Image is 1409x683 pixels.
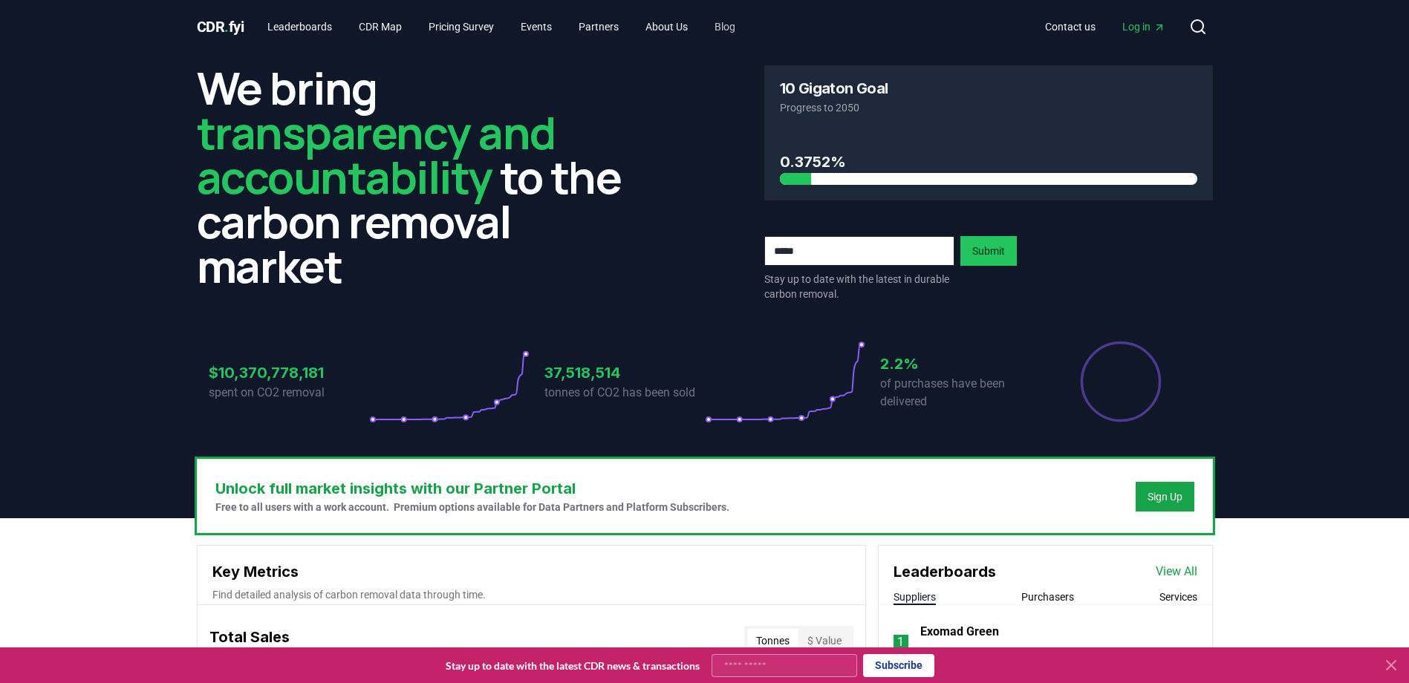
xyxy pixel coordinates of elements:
nav: Main [256,13,747,40]
a: Partners [567,13,631,40]
h3: Total Sales [209,626,290,656]
p: spent on CO2 removal [209,384,369,402]
p: Free to all users with a work account. Premium options available for Data Partners and Platform S... [215,500,729,514]
button: Tonnes [747,629,798,653]
h3: $10,370,778,181 [209,362,369,384]
span: Log in [1122,19,1165,34]
span: transparency and accountability [197,102,556,207]
a: View All [1156,563,1197,581]
p: Tonnes Delivered : [920,647,1040,661]
button: Services [1159,589,1197,604]
h3: 0.3752% [780,151,1197,173]
h3: Unlock full market insights with our Partner Portal [215,477,729,500]
a: Log in [1110,13,1177,40]
button: Purchasers [1021,589,1074,604]
p: Tonnes Sold : [1055,647,1161,661]
p: Progress to 2050 [780,100,1197,115]
a: About Us [634,13,700,40]
button: Suppliers [894,589,936,604]
h3: Key Metrics [212,561,850,583]
a: Contact us [1033,13,1107,40]
a: Events [509,13,564,40]
p: 1 [897,633,904,651]
div: Percentage of sales delivered [1079,340,1162,423]
button: Submit [960,236,1017,266]
span: CDR fyi [197,18,244,36]
a: Sign Up [1148,489,1182,504]
a: Blog [703,13,747,40]
button: $ Value [798,629,850,653]
p: tonnes of CO2 has been sold [544,384,705,402]
a: Pricing Survey [417,13,506,40]
h2: We bring to the carbon removal market [197,65,645,288]
h3: 10 Gigaton Goal [780,81,888,96]
h3: Leaderboards [894,561,996,583]
p: Find detailed analysis of carbon removal data through time. [212,587,850,602]
a: CDR Map [347,13,414,40]
button: Sign Up [1136,482,1194,512]
p: Stay up to date with the latest in durable carbon removal. [764,272,954,301]
a: Exomad Green [920,623,999,641]
a: CDR.fyi [197,16,244,37]
a: Leaderboards [256,13,344,40]
p: of purchases have been delivered [880,375,1041,411]
nav: Main [1033,13,1177,40]
h3: 2.2% [880,353,1041,375]
h3: 37,518,514 [544,362,705,384]
span: . [224,18,229,36]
